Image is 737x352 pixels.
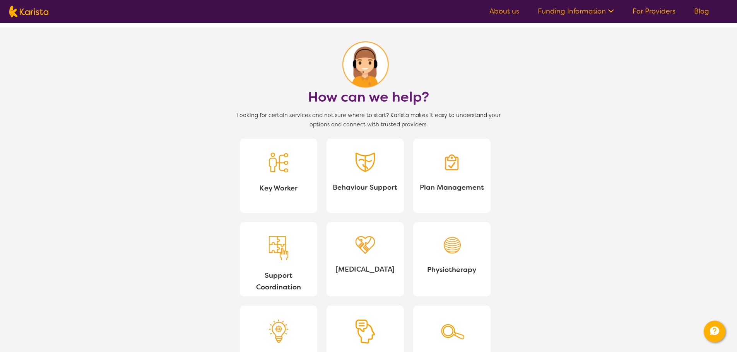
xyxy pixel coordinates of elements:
img: Lock icon [342,41,395,88]
a: Plan Management iconPlan Management [413,139,491,213]
img: Psychology icon [269,320,288,343]
img: Behaviour Support icon [356,153,375,172]
img: Plan Management icon [442,153,462,172]
span: Support Coordination [246,270,311,293]
button: Channel Menu [704,321,725,342]
span: [MEDICAL_DATA] [333,264,398,275]
img: Key Worker icon [269,153,288,173]
a: Support Coordination iconSupport Coordination [240,222,317,296]
img: Support Coordination icon [269,236,288,260]
img: Karista logo [9,6,48,17]
img: Search icon [438,320,465,340]
a: Occupational Therapy icon[MEDICAL_DATA] [327,222,404,296]
h1: How can we help? [308,88,429,106]
a: Physiotherapy iconPhysiotherapy [413,222,491,296]
span: Looking for certain services and not sure where to start? Karista makes it easy to understand you... [229,111,508,129]
a: Funding Information [538,7,614,16]
span: Plan Management [419,182,484,193]
a: Behaviour Support iconBehaviour Support [327,139,404,213]
span: Physiotherapy [419,264,484,275]
a: Key Worker iconKey Worker [240,139,317,213]
img: Physiotherapy icon [442,236,462,255]
a: Blog [694,7,709,16]
a: For Providers [633,7,675,16]
img: Speech Therapy icon [356,320,375,344]
span: Key Worker [246,182,311,194]
a: About us [489,7,519,16]
img: Occupational Therapy icon [356,236,375,254]
span: Behaviour Support [333,182,398,193]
